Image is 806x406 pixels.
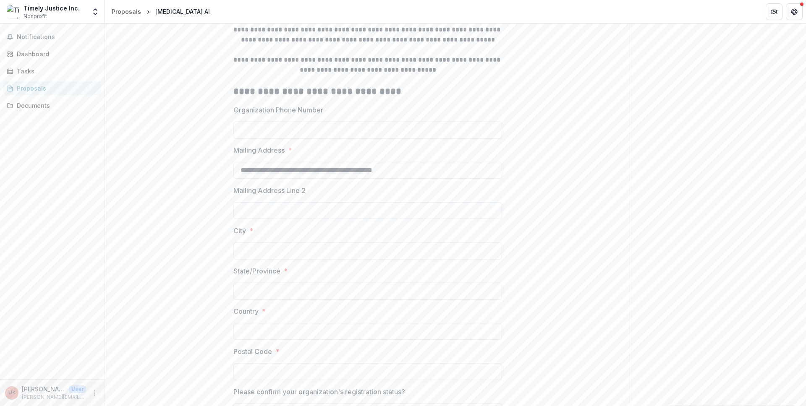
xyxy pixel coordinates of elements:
a: Dashboard [3,47,101,61]
p: State/Province [233,266,280,276]
div: Dashboard [17,49,94,58]
div: Proposals [112,7,141,16]
button: More [89,388,99,398]
p: Country [233,306,259,316]
span: Nonprofit [24,13,47,20]
p: Postal Code [233,346,272,357]
nav: breadcrumb [108,5,213,18]
button: Get Help [786,3,803,20]
button: Partners [766,3,782,20]
div: [MEDICAL_DATA] AI [155,7,210,16]
p: Mailing Address [233,145,285,155]
p: [PERSON_NAME][EMAIL_ADDRESS][MEDICAL_DATA] [22,393,86,401]
a: Tasks [3,64,101,78]
p: User [69,385,86,393]
p: Organization Phone Number [233,105,323,115]
div: Utkarsh Saxena <utkarsh@adalat.ai> [8,390,16,396]
p: City [233,226,246,236]
span: Notifications [17,34,98,41]
div: Tasks [17,67,94,75]
a: Proposals [108,5,144,18]
p: Please confirm your organization's registration status? [233,387,405,397]
a: Proposals [3,81,101,95]
div: Proposals [17,84,94,93]
div: Timely Justice Inc. [24,4,80,13]
img: Timely Justice Inc. [7,5,20,18]
p: [PERSON_NAME] <[PERSON_NAME][EMAIL_ADDRESS][MEDICAL_DATA]> [22,385,65,393]
div: Documents [17,101,94,110]
button: Notifications [3,30,101,44]
button: Open entity switcher [89,3,101,20]
a: Documents [3,99,101,112]
p: Mailing Address Line 2 [233,185,306,195]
